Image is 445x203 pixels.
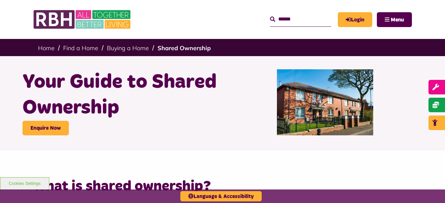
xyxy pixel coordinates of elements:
h1: Your Guide to Shared Ownership [22,69,218,121]
a: Enquire Now [22,121,69,135]
img: Belton Avenue [277,69,374,135]
img: RBH [33,7,132,32]
iframe: Netcall Web Assistant for live chat [415,173,445,203]
input: Search [270,12,331,26]
button: Navigation [377,12,412,27]
a: Find a Home [63,44,98,52]
a: Home [38,44,55,52]
span: Menu [391,17,404,22]
h2: What is shared ownership? [33,177,412,196]
a: MyRBH [338,12,372,27]
button: Language & Accessibility [180,191,262,201]
a: Buying a Home [107,44,149,52]
a: Shared Ownership [157,44,211,52]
